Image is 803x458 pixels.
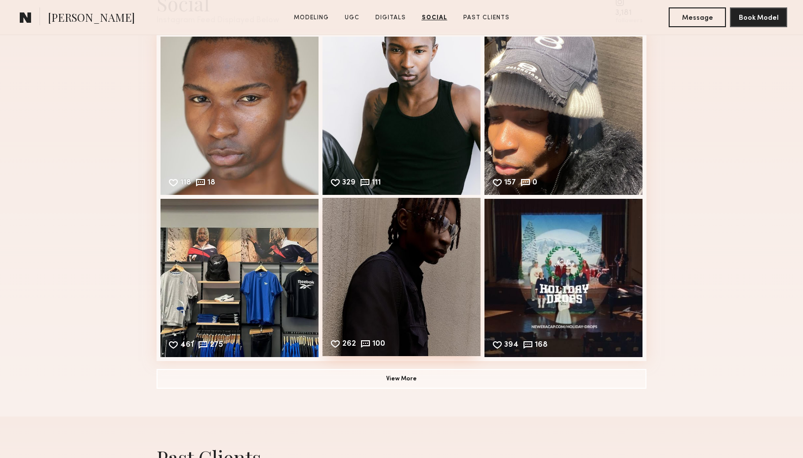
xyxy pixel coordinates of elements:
button: Book Model [730,7,787,27]
div: 168 [535,341,548,350]
a: Digitals [371,13,410,22]
a: Social [418,13,451,22]
div: 18 [207,179,215,188]
button: Message [669,7,726,27]
a: Past Clients [459,13,514,22]
div: 262 [342,340,356,349]
div: 157 [504,179,516,188]
a: Modeling [290,13,333,22]
div: 275 [210,341,223,350]
div: 100 [372,340,385,349]
div: 329 [342,179,356,188]
a: Book Model [730,13,787,21]
div: 111 [372,179,381,188]
div: 461 [180,341,194,350]
button: View More [157,369,646,389]
div: 394 [504,341,519,350]
div: 118 [180,179,191,188]
div: 0 [532,179,537,188]
span: [PERSON_NAME] [48,10,135,27]
a: UGC [341,13,363,22]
